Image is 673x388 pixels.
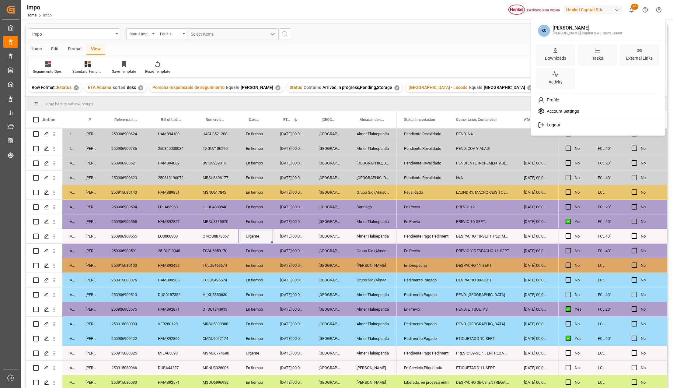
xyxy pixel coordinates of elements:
div: [PERSON_NAME] [553,25,622,31]
div: Activity [547,78,564,86]
span: Logout [544,122,560,128]
span: KC [538,24,550,37]
div: Downloads [544,54,567,62]
span: Profile [544,97,559,103]
div: Tasks [591,54,604,62]
span: Account Settings [544,109,579,114]
div: External Links [625,54,654,62]
div: [PERSON_NAME] Capital S.A | Team Leader [553,30,622,36]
